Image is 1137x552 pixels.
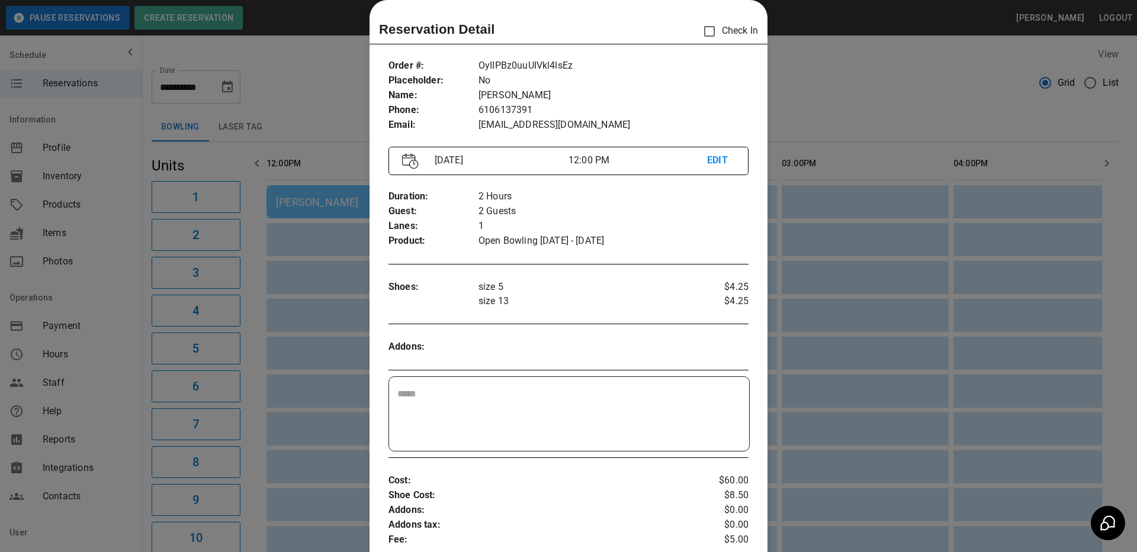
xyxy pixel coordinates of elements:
p: [EMAIL_ADDRESS][DOMAIN_NAME] [478,118,749,133]
p: 12:00 PM [568,153,707,167]
p: Addons : [388,340,478,354]
img: Vector [402,153,419,169]
p: Open Bowling [DATE] - [DATE] [478,234,749,248]
p: Order # : [388,59,478,73]
p: Product : [388,234,478,248]
p: Lanes : [388,219,478,234]
p: Placeholder : [388,73,478,88]
p: Shoe Cost : [388,488,689,503]
p: 2 Guests [478,204,749,219]
p: OyIIPBz0uuUIVkl4lsEz [478,59,749,73]
p: $0.00 [689,503,749,518]
p: Duration : [388,189,478,204]
p: Reservation Detail [379,20,495,39]
p: 2 Hours [478,189,749,204]
p: EDIT [707,153,735,168]
p: Guest : [388,204,478,219]
p: $4.25 [689,280,749,294]
p: Shoes : [388,280,478,295]
p: Check In [697,19,758,44]
p: 6106137391 [478,103,749,118]
p: Phone : [388,103,478,118]
p: Addons : [388,503,689,518]
p: Name : [388,88,478,103]
p: $8.50 [689,488,749,503]
p: $60.00 [689,473,749,488]
p: 1 [478,219,749,234]
p: $0.00 [689,518,749,532]
p: [PERSON_NAME] [478,88,749,103]
p: $5.00 [689,532,749,547]
p: No [478,73,749,88]
p: [DATE] [430,153,568,167]
p: $4.25 [689,294,749,308]
p: Email : [388,118,478,133]
p: size 5 [478,280,689,294]
p: Fee : [388,532,689,547]
p: Cost : [388,473,689,488]
p: size 13 [478,294,689,308]
p: Addons tax : [388,518,689,532]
